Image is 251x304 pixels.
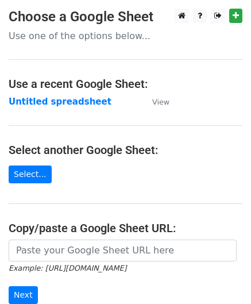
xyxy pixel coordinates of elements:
h4: Select another Google Sheet: [9,143,242,157]
input: Next [9,286,38,304]
a: Untitled spreadsheet [9,97,111,107]
small: Example: [URL][DOMAIN_NAME] [9,264,126,272]
a: View [141,97,169,107]
h4: Copy/paste a Google Sheet URL: [9,221,242,235]
a: Select... [9,166,52,183]
input: Paste your Google Sheet URL here [9,240,237,261]
small: View [152,98,169,106]
h3: Choose a Google Sheet [9,9,242,25]
p: Use one of the options below... [9,30,242,42]
h4: Use a recent Google Sheet: [9,77,242,91]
